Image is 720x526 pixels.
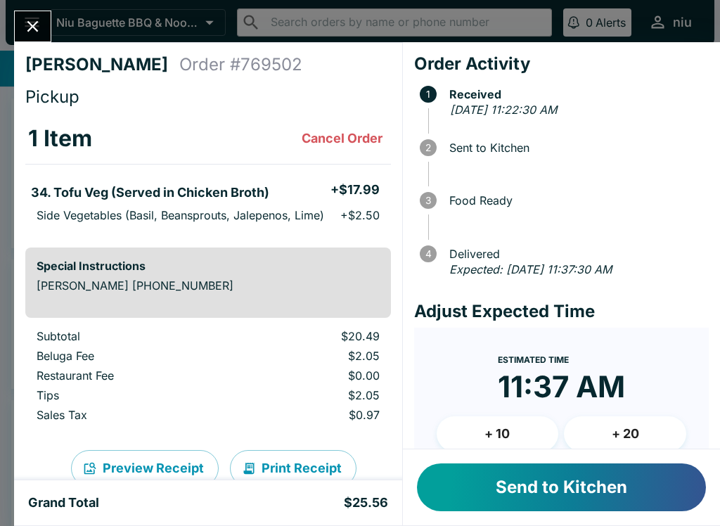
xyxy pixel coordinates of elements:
p: Side Vegetables (Basil, Beansprouts, Jalepenos, Lime) [37,208,324,222]
em: Expected: [DATE] 11:37:30 AM [449,262,612,276]
table: orders table [25,113,391,236]
p: Sales Tax [37,408,219,422]
h4: Order Activity [414,53,709,75]
p: + $2.50 [340,208,380,222]
h3: 1 Item [28,124,92,153]
em: [DATE] 11:22:30 AM [450,103,557,117]
text: 1 [426,89,430,100]
h5: + $17.99 [330,181,380,198]
text: 3 [425,195,431,206]
p: $2.05 [241,349,379,363]
h4: Adjust Expected Time [414,301,709,322]
button: + 10 [437,416,559,451]
text: 4 [425,248,431,259]
span: Food Ready [442,194,709,207]
h6: Special Instructions [37,259,380,273]
text: 2 [425,142,431,153]
span: Estimated Time [498,354,569,365]
button: Cancel Order [296,124,388,153]
p: $0.97 [241,408,379,422]
p: Subtotal [37,329,219,343]
button: + 20 [564,416,686,451]
button: Print Receipt [230,450,356,487]
h4: Order # 769502 [179,54,302,75]
button: Preview Receipt [71,450,219,487]
h5: Grand Total [28,494,99,511]
span: Delivered [442,248,709,260]
span: Sent to Kitchen [442,141,709,154]
h5: 34. Tofu Veg (Served in Chicken Broth) [31,184,269,201]
button: Close [15,11,51,41]
p: $0.00 [241,368,379,383]
p: Tips [37,388,219,402]
p: $20.49 [241,329,379,343]
h4: [PERSON_NAME] [25,54,179,75]
p: Beluga Fee [37,349,219,363]
p: [PERSON_NAME] [PHONE_NUMBER] [37,278,380,293]
h5: $25.56 [344,494,388,511]
span: Pickup [25,86,79,107]
p: Restaurant Fee [37,368,219,383]
span: Received [442,88,709,101]
table: orders table [25,329,391,428]
time: 11:37 AM [498,368,625,405]
p: $2.05 [241,388,379,402]
button: Send to Kitchen [417,463,706,511]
